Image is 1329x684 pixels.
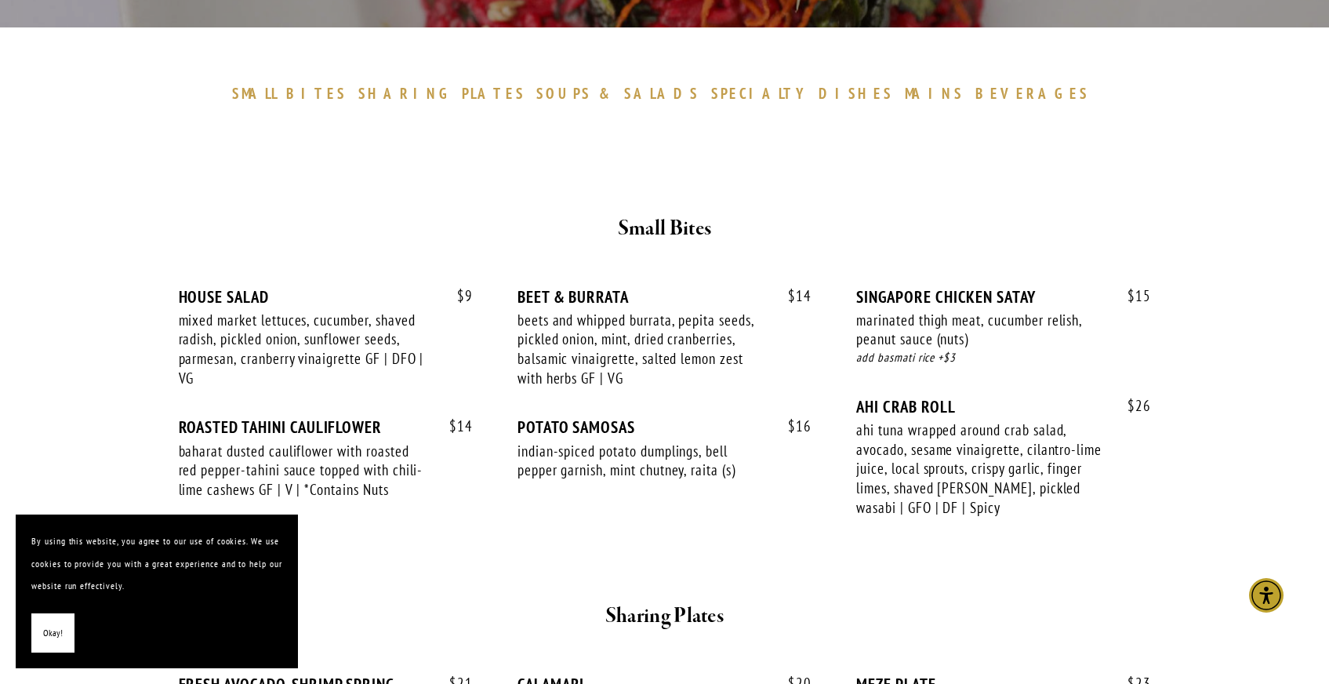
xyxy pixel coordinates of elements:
[179,311,428,388] div: mixed market lettuces, cucumber, shaved radish, pickled onion, sunflower seeds, parmesan, cranber...
[711,84,812,103] span: SPECIALTY
[856,311,1106,349] div: marinated thigh meat, cucumber relish, peanut sauce (nuts)
[905,84,971,103] a: MAINS
[31,530,282,598] p: By using this website, you agree to our use of cookies. We use cookies to provide you with a grea...
[536,84,591,103] span: SOUPS
[179,442,428,500] div: baharat dusted cauliflower with roasted red pepper-tahini sauce topped with chili-lime cashews GF...
[856,287,1150,307] div: SINGAPORE CHICKEN SATAY
[457,286,465,305] span: $
[434,417,473,435] span: 14
[462,84,525,103] span: PLATES
[788,286,796,305] span: $
[711,84,901,103] a: SPECIALTYDISHES
[856,420,1106,518] div: ahi tuna wrapped around crab salad, avocado, sesame vinaigrette, cilantro-lime juice, local sprou...
[179,287,473,307] div: HOUSE SALAD
[441,287,473,305] span: 9
[1112,287,1151,305] span: 15
[358,84,454,103] span: SHARING
[1112,397,1151,415] span: 26
[975,84,1098,103] a: BEVERAGES
[1249,578,1284,613] div: Accessibility Menu
[624,84,699,103] span: SALADS
[536,84,706,103] a: SOUPS&SALADS
[975,84,1090,103] span: BEVERAGES
[517,287,812,307] div: BEET & BURRATA
[286,84,347,103] span: BITES
[599,84,616,103] span: &
[618,215,711,242] strong: Small Bites
[605,602,724,630] strong: Sharing Plates
[449,417,457,435] span: $
[179,417,473,437] div: ROASTED TAHINI CAULIFLOWER
[16,515,298,668] section: Cookie banner
[905,84,964,103] span: MAINS
[856,397,1150,417] div: AHI CRAB ROLL
[31,613,74,653] button: Okay!
[517,442,767,480] div: indian-spiced potato dumplings, bell pepper garnish, mint chutney, raita (s)
[517,311,767,388] div: beets and whipped burrata, pepita seeds, pickled onion, mint, dried cranberries, balsamic vinaigr...
[1127,286,1135,305] span: $
[1127,396,1135,415] span: $
[43,622,63,645] span: Okay!
[232,84,279,103] span: SMALL
[358,84,532,103] a: SHARINGPLATES
[517,417,812,437] div: POTATO SAMOSAS
[772,417,812,435] span: 16
[772,287,812,305] span: 14
[232,84,355,103] a: SMALLBITES
[819,84,893,103] span: DISHES
[788,417,796,435] span: $
[856,349,1150,367] div: add basmati rice +$3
